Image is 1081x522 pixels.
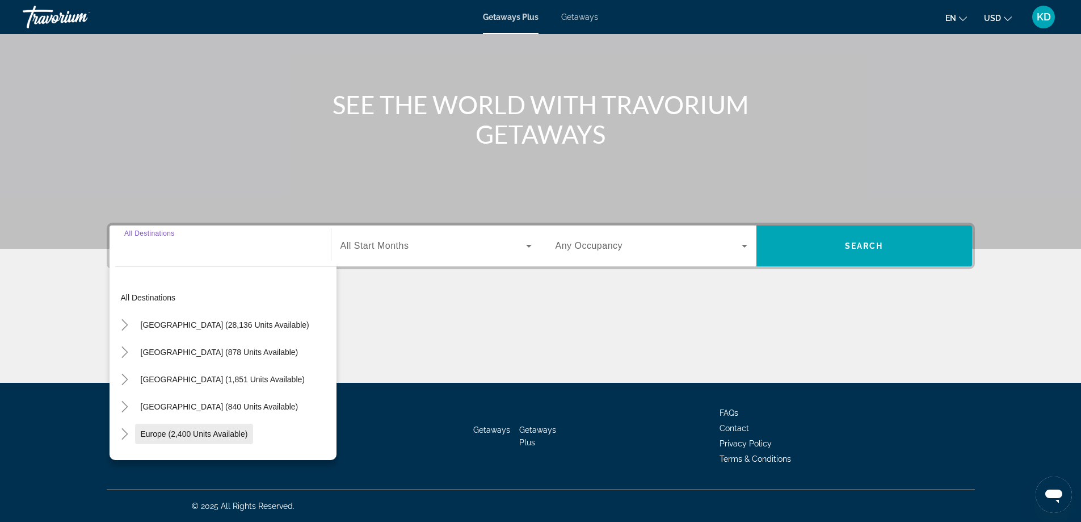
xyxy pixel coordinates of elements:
[135,396,304,417] button: [GEOGRAPHIC_DATA] (840 units available)
[110,225,972,266] div: Search widget
[115,452,135,471] button: Toggle Australia (197 units available)
[984,14,1001,23] span: USD
[720,408,738,417] a: FAQs
[756,225,972,266] button: Search
[945,14,956,23] span: en
[115,287,337,308] button: All destinations
[135,342,304,362] button: [GEOGRAPHIC_DATA] (878 units available)
[141,429,248,439] span: Europe (2,400 units available)
[135,424,254,444] button: Europe (2,400 units available)
[192,502,295,511] span: © 2025 All Rights Reserved.
[23,2,136,32] a: Travorium
[115,315,135,335] button: Toggle United States (28,136 units available)
[115,397,135,417] button: Toggle Caribbean & Atlantic Islands (840 units available)
[1037,11,1051,23] span: KD
[328,90,754,149] h1: SEE THE WORLD WITH TRAVORIUM GETAWAYS
[121,293,176,302] span: All destinations
[720,454,791,463] a: Terms & Conditions
[141,375,305,384] span: [GEOGRAPHIC_DATA] (1,851 units available)
[141,402,298,411] span: [GEOGRAPHIC_DATA] (840 units available)
[124,229,175,237] span: All Destinations
[845,241,884,250] span: Search
[561,12,598,22] a: Getaways
[473,425,510,435] a: Getaways
[945,10,967,26] button: Change language
[135,369,310,390] button: [GEOGRAPHIC_DATA] (1,851 units available)
[1036,477,1072,513] iframe: Button to launch messaging window
[984,10,1012,26] button: Change currency
[141,320,309,329] span: [GEOGRAPHIC_DATA] (28,136 units available)
[135,451,304,471] button: [GEOGRAPHIC_DATA] (197 units available)
[483,12,539,22] a: Getaways Plus
[1029,5,1058,29] button: User Menu
[556,241,623,250] span: Any Occupancy
[135,315,315,335] button: [GEOGRAPHIC_DATA] (28,136 units available)
[519,425,556,447] a: Getaways Plus
[115,370,135,390] button: Toggle Canada (1,851 units available)
[720,424,749,433] a: Contact
[340,241,409,250] span: All Start Months
[115,343,135,362] button: Toggle Mexico (878 units available)
[115,424,135,444] button: Toggle Europe (2,400 units available)
[141,348,298,357] span: [GEOGRAPHIC_DATA] (878 units available)
[720,439,772,448] a: Privacy Policy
